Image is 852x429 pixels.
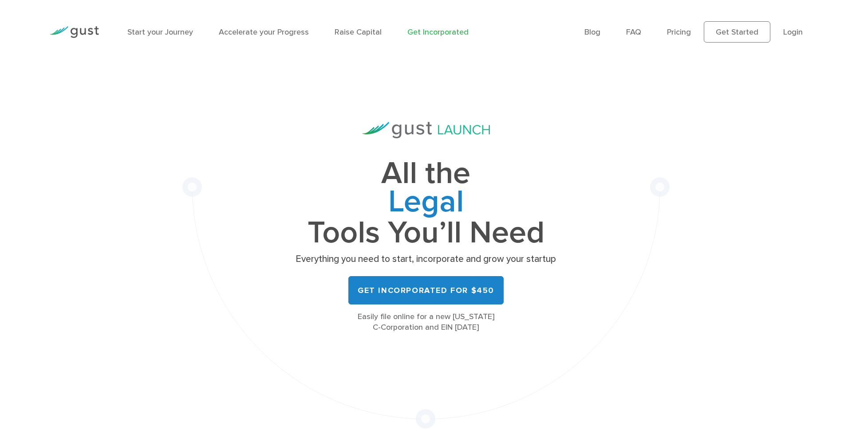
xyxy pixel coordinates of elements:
span: Legal [293,188,559,219]
a: Login [783,27,803,37]
img: Gust Launch Logo [362,122,490,138]
img: Gust Logo [49,26,99,38]
a: Start your Journey [127,27,193,37]
a: Raise Capital [335,27,382,37]
div: Easily file online for a new [US_STATE] C-Corporation and EIN [DATE] [293,312,559,333]
a: Pricing [667,27,691,37]
a: Accelerate your Progress [219,27,309,37]
a: Get Incorporated for $450 [348,276,504,304]
a: Get Incorporated [407,27,469,37]
a: FAQ [626,27,641,37]
a: Blog [584,27,600,37]
p: Everything you need to start, incorporate and grow your startup [293,253,559,265]
a: Get Started [704,21,770,43]
h1: All the Tools You’ll Need [293,160,559,247]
